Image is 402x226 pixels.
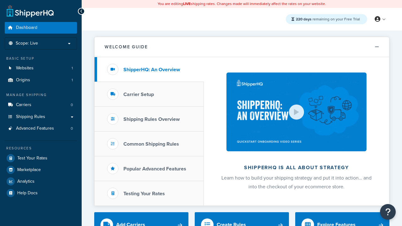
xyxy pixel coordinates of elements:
[123,191,165,196] h3: Testing Your Rates
[5,62,77,74] li: Websites
[71,126,73,131] span: 0
[123,166,186,172] h3: Popular Advanced Features
[16,102,31,108] span: Carriers
[16,126,54,131] span: Advanced Features
[123,141,179,147] h3: Common Shipping Rules
[123,67,180,73] h3: ShipperHQ: An Overview
[5,123,77,134] li: Advanced Features
[296,16,360,22] span: remaining on your Free Trial
[17,179,35,184] span: Analytics
[5,99,77,111] li: Carriers
[16,66,34,71] span: Websites
[226,73,367,151] img: ShipperHQ is all about strategy
[221,174,372,190] span: Learn how to build your shipping strategy and put it into action… and into the checkout of your e...
[5,123,77,134] a: Advanced Features0
[16,25,37,30] span: Dashboard
[5,187,77,199] a: Help Docs
[220,165,372,170] h2: ShipperHQ is all about strategy
[296,16,312,22] strong: 220 days
[17,167,41,173] span: Marketplace
[5,92,77,98] div: Manage Shipping
[5,22,77,34] a: Dashboard
[5,74,77,86] a: Origins1
[17,156,47,161] span: Test Your Rates
[5,62,77,74] a: Websites1
[17,191,38,196] span: Help Docs
[5,99,77,111] a: Carriers0
[72,78,73,83] span: 1
[5,146,77,151] div: Resources
[71,102,73,108] span: 0
[123,116,180,122] h3: Shipping Rules Overview
[183,1,191,7] b: LIVE
[95,37,389,57] button: Welcome Guide
[105,45,148,49] h2: Welcome Guide
[380,204,396,220] button: Open Resource Center
[5,56,77,61] div: Basic Setup
[5,153,77,164] a: Test Your Rates
[16,78,30,83] span: Origins
[16,114,45,120] span: Shipping Rules
[5,74,77,86] li: Origins
[5,176,77,187] a: Analytics
[16,41,38,46] span: Scope: Live
[72,66,73,71] span: 1
[5,111,77,123] a: Shipping Rules
[5,164,77,175] a: Marketplace
[123,92,154,97] h3: Carrier Setup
